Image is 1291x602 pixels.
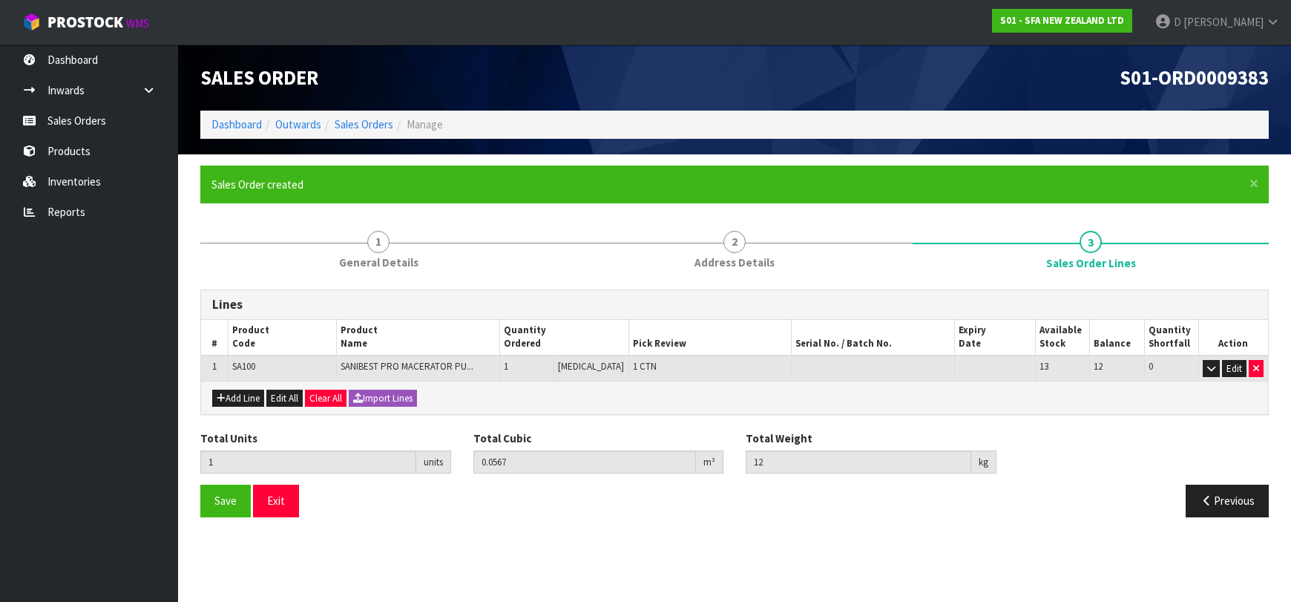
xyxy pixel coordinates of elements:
button: Add Line [212,390,264,408]
label: Total Units [200,431,257,446]
span: Sales Order Lines [1046,255,1136,271]
h3: Lines [212,298,1257,312]
button: Exit [253,485,299,517]
div: kg [971,451,996,474]
input: Total Weight [746,451,971,474]
th: Pick Review [628,320,791,356]
div: m³ [696,451,723,474]
th: Quantity Ordered [499,320,628,356]
th: Action [1198,320,1268,356]
span: 1 [504,360,508,373]
th: Expiry Date [954,320,1036,356]
span: Manage [407,117,443,131]
a: Dashboard [211,117,262,131]
th: Balance [1090,320,1144,356]
label: Total Weight [746,431,812,446]
th: Product Code [229,320,337,356]
span: [MEDICAL_DATA] [558,360,624,373]
button: Edit [1222,360,1246,378]
button: Clear All [305,390,346,408]
span: General Details [339,255,418,270]
button: Save [200,485,251,517]
span: 1 [212,360,217,373]
th: Product Name [337,320,499,356]
span: 0 [1149,360,1153,373]
th: Serial No. / Batch No. [792,320,954,356]
a: Outwards [275,117,321,131]
div: units [416,451,451,474]
input: Total Units [200,451,416,474]
span: Sales Order Lines [200,278,1269,529]
span: 12 [1094,360,1103,373]
input: Total Cubic [473,451,697,474]
span: Sales Order [200,65,318,90]
th: Available Stock [1036,320,1090,356]
span: 3 [1080,231,1102,253]
span: Sales Order created [211,177,303,192]
span: Address Details [694,255,775,270]
span: 2 [723,231,746,253]
th: # [201,320,229,356]
button: Import Lines [349,390,417,408]
span: SA100 [232,360,255,373]
span: × [1249,173,1258,194]
span: D [1174,15,1181,29]
button: Previous [1186,485,1269,517]
small: WMS [126,16,149,30]
span: SANIBEST PRO MACERATOR PU... [341,360,473,373]
span: 1 [367,231,390,253]
label: Total Cubic [473,431,531,446]
a: Sales Orders [335,117,393,131]
span: [PERSON_NAME] [1183,15,1264,29]
span: ProStock [47,13,123,32]
span: Save [214,494,237,508]
img: cube-alt.png [22,13,41,31]
span: S01-ORD0009383 [1120,65,1269,90]
th: Quantity Shortfall [1144,320,1198,356]
strong: S01 - SFA NEW ZEALAND LTD [1000,14,1124,27]
button: Edit All [266,390,303,408]
span: 13 [1039,360,1048,373]
span: 1 CTN [633,360,657,373]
